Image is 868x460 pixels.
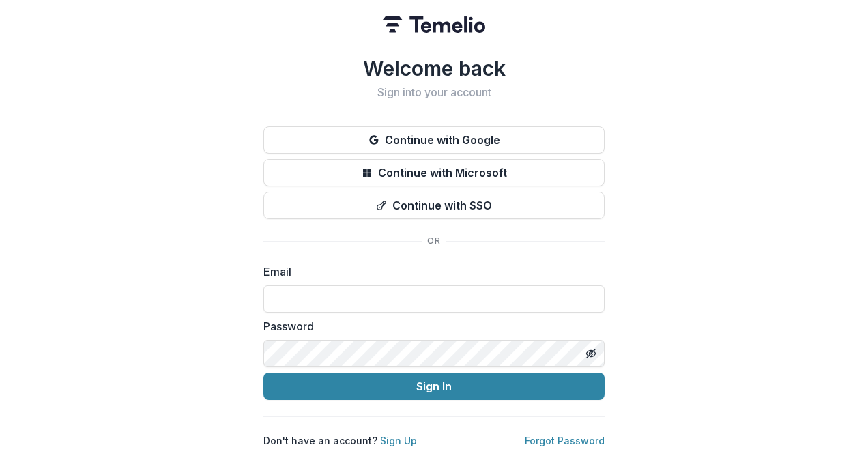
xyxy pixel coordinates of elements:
button: Toggle password visibility [580,343,602,364]
button: Sign In [263,373,605,400]
label: Password [263,318,596,334]
h1: Welcome back [263,56,605,81]
p: Don't have an account? [263,433,417,448]
h2: Sign into your account [263,86,605,99]
a: Forgot Password [525,435,605,446]
button: Continue with Google [263,126,605,154]
a: Sign Up [380,435,417,446]
button: Continue with Microsoft [263,159,605,186]
button: Continue with SSO [263,192,605,219]
label: Email [263,263,596,280]
img: Temelio [383,16,485,33]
